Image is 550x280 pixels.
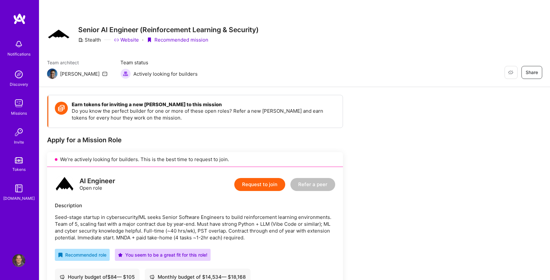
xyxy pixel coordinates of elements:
[60,274,65,279] i: icon Cash
[60,70,100,77] div: [PERSON_NAME]
[114,36,139,43] a: Website
[12,38,25,51] img: bell
[10,81,28,88] div: Discovery
[290,178,335,191] button: Refer a peer
[58,253,63,257] i: icon RecommendedBadge
[12,126,25,139] img: Invite
[55,202,335,209] div: Description
[147,36,208,43] div: Recommended mission
[47,28,70,41] img: Company Logo
[526,69,538,76] span: Share
[79,178,115,185] div: AI Engineer
[11,254,27,267] a: User Avatar
[78,37,83,43] i: icon CompanyGray
[55,175,74,194] img: logo
[521,66,542,79] button: Share
[118,251,207,258] div: You seem to be a great fit for this role!
[120,59,198,66] span: Team status
[7,51,31,57] div: Notifications
[147,37,152,43] i: icon PurpleRibbon
[47,152,343,167] div: We’re actively looking for builders. This is the best time to request to join.
[234,178,285,191] button: Request to join
[47,69,57,79] img: Team Architect
[47,136,343,144] div: Apply for a Mission Role
[133,70,198,77] span: Actively looking for builders
[47,59,107,66] span: Team architect
[11,110,27,117] div: Missions
[150,274,154,279] i: icon Cash
[12,182,25,195] img: guide book
[3,195,35,202] div: [DOMAIN_NAME]
[120,69,131,79] img: Actively looking for builders
[78,36,101,43] div: Stealth
[12,166,26,173] div: Tokens
[12,97,25,110] img: teamwork
[78,26,259,34] h3: Senior AI Engineer (Reinforcement Learning & Security)
[508,70,513,75] i: icon EyeClosed
[72,102,336,108] h4: Earn tokens for inviting a new [PERSON_NAME] to this mission
[55,214,335,241] p: Seed-stage startup in cybersecurity/ML seeks Senior Software Engineers to build reinforcement lea...
[15,157,23,163] img: tokens
[72,108,336,121] p: Do you know the perfect builder for one or more of these open roles? Refer a new [PERSON_NAME] an...
[142,36,143,43] div: ·
[79,178,115,191] div: Open role
[14,139,24,146] div: Invite
[12,68,25,81] img: discovery
[55,102,68,115] img: Token icon
[13,13,26,25] img: logo
[102,71,107,76] i: icon Mail
[12,254,25,267] img: User Avatar
[118,253,123,257] i: icon PurpleStar
[58,251,106,258] div: Recommended role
